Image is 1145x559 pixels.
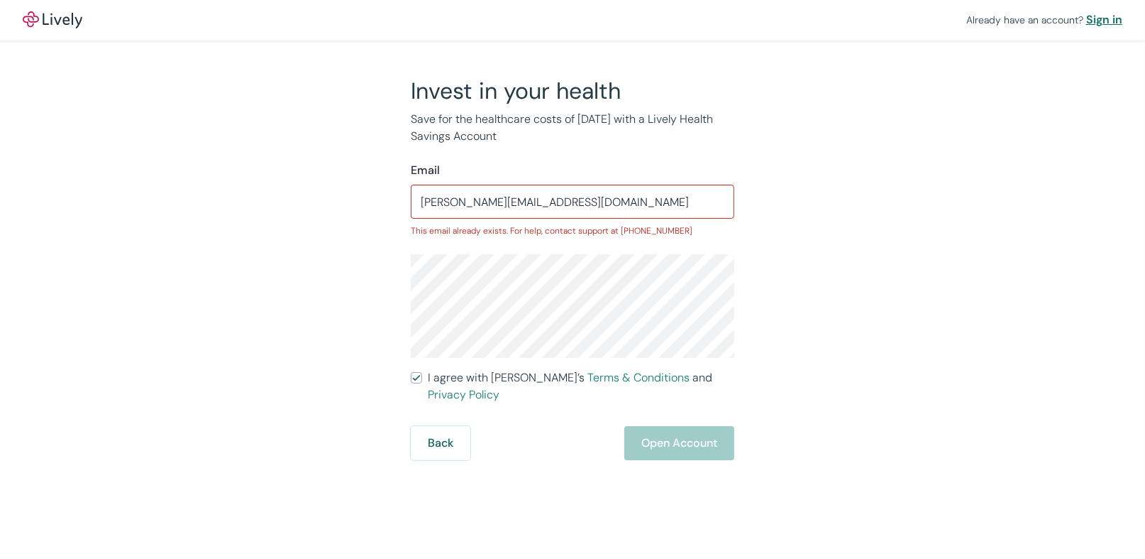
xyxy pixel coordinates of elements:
button: Back [411,426,470,460]
img: Lively [23,11,82,28]
a: Privacy Policy [428,387,499,402]
h2: Invest in your health [411,77,734,105]
p: Save for the healthcare costs of [DATE] with a Lively Health Savings Account [411,111,734,145]
a: Terms & Conditions [587,370,690,385]
a: Sign in [1086,11,1122,28]
a: LivelyLively [23,11,82,28]
div: Already have an account? [966,11,1122,28]
p: This email already exists. For help, contact support at [PHONE_NUMBER] [411,224,734,237]
label: Email [411,162,440,179]
span: I agree with [PERSON_NAME]’s and [428,369,734,403]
